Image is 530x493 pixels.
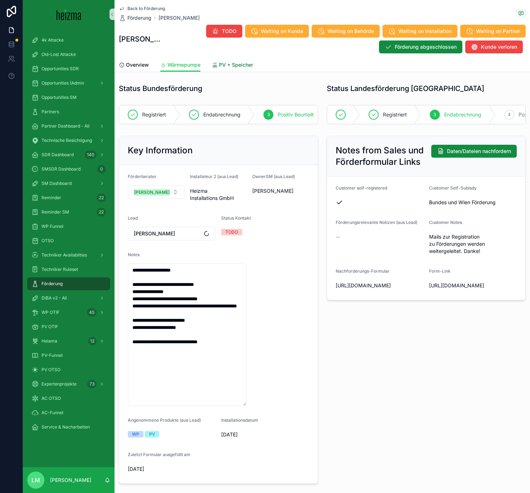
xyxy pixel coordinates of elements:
[42,66,79,72] span: Opportunities SDR
[261,28,303,35] span: Waiting on Kunde
[134,230,175,237] span: [PERSON_NAME]
[336,185,387,191] span: Customer self-registered
[42,181,72,186] span: SM Dashboard
[97,165,106,173] div: 0
[27,105,110,118] a: Partners
[221,215,251,221] span: Status Kontakt
[159,14,200,21] a: [PERSON_NAME]
[42,396,61,401] span: AC OTSO
[42,152,74,158] span: SDR Dashboard
[27,249,110,262] a: Techniker Availabilties
[127,6,165,11] span: Back to Förderung
[222,28,237,35] span: TODO
[252,174,295,179] span: OwnerSM (aus Lead)
[27,120,110,133] a: Partner Dashboard - All
[23,29,115,443] div: scrollable content
[221,417,258,423] span: Installationsdatum
[27,220,110,233] a: WP Funnel
[160,58,200,72] a: Wärmepumpe
[127,14,151,21] span: Förderung
[42,267,78,272] span: Techniker Ruleset
[219,61,253,68] span: PV + Speicher
[190,187,247,202] span: Heizma Installations GmbH
[42,353,63,358] span: PV-Funnel
[27,206,110,219] a: Reminder SM22
[447,148,511,155] span: Daten/Dateien nachfordern
[27,34,110,47] a: 4k Attacke
[128,465,215,473] span: [DATE]
[142,111,166,118] span: Registriert
[42,195,61,201] span: Reminder
[327,83,484,94] h1: Status Landesförderung [GEOGRAPHIC_DATA]
[87,308,97,317] div: 45
[132,431,139,437] div: WP
[508,112,511,118] span: 4
[27,177,110,190] a: SM Dashboard
[27,62,110,75] a: Opportunities SDR
[444,111,481,118] span: Endabrechnung
[27,406,110,419] a: AC-Funnel
[27,277,110,290] a: Förderung
[128,452,190,457] span: Zuletzt Formular ausgefüllt am
[42,338,57,344] span: Heiama
[85,150,97,159] div: 140
[27,363,110,376] a: PV OTSO
[383,25,457,38] button: Waiting on Installation
[50,477,91,484] p: [PERSON_NAME]
[128,227,215,240] button: Select Button
[460,25,526,38] button: Waiting on Partner
[429,199,517,206] span: Bundes und Wien Förderung
[119,34,164,44] h1: [PERSON_NAME]
[212,58,253,73] a: PV + Speicher
[87,380,97,388] div: 73
[27,77,110,90] a: Opportunities (Admin
[336,282,423,289] span: [URL][DOMAIN_NAME]
[42,238,54,244] span: OTSO
[465,40,523,53] button: Kunde verloren
[42,381,77,387] span: Expertenprojekte
[27,292,110,305] a: DiBA v2 - All
[336,220,417,225] span: Förderungsrelevante Notizen (aus Lead)
[27,48,110,61] a: Old-Lost Attacke
[42,37,64,43] span: 4k Attacke
[42,424,90,430] span: Service & Nacharbeiten
[88,337,97,345] div: 12
[27,191,110,204] a: Reminder22
[327,28,374,35] span: Waiting on Behörde
[27,421,110,434] a: Service & Nacharbeiten
[336,268,390,274] span: Nachforderungs-Formular
[149,431,155,437] div: PV
[119,58,149,73] a: Overview
[27,349,110,362] a: PV-Funnel
[27,320,110,333] a: PV OTIF
[245,25,309,38] button: Waiting on Kunde
[128,417,201,423] span: Angenommene Produkte (aus Lead)
[429,282,517,289] span: [URL][DOMAIN_NAME]
[27,91,110,104] a: Opportunities SM
[312,25,380,38] button: Waiting on Behörde
[27,163,110,176] a: SMSDR Dashboard0
[42,281,63,287] span: Förderung
[57,9,81,20] img: App logo
[42,52,76,57] span: Old-Lost Attacke
[97,208,106,216] div: 22
[42,224,63,229] span: WP Funnel
[42,209,69,215] span: Reminder SM
[395,43,457,51] span: Förderung abgeschlossen
[431,145,517,158] button: Daten/Dateien nachfordern
[429,220,462,225] span: Customer Notes
[190,174,238,179] span: Installateur 2 (aus Lead)
[128,145,193,156] h2: Key Information
[42,310,59,315] span: WP OTIF
[42,252,87,258] span: Techniker Availabilties
[481,43,517,51] span: Kunde verloren
[379,40,462,53] button: Förderung abgeschlossen
[128,252,140,257] span: Notes
[203,111,240,118] span: Endabrechnung
[27,134,110,147] a: Technische Besichtigung
[221,431,309,438] span: [DATE]
[252,187,309,195] span: [PERSON_NAME]
[42,295,67,301] span: DiBA v2 - All
[429,268,451,274] span: Form-Link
